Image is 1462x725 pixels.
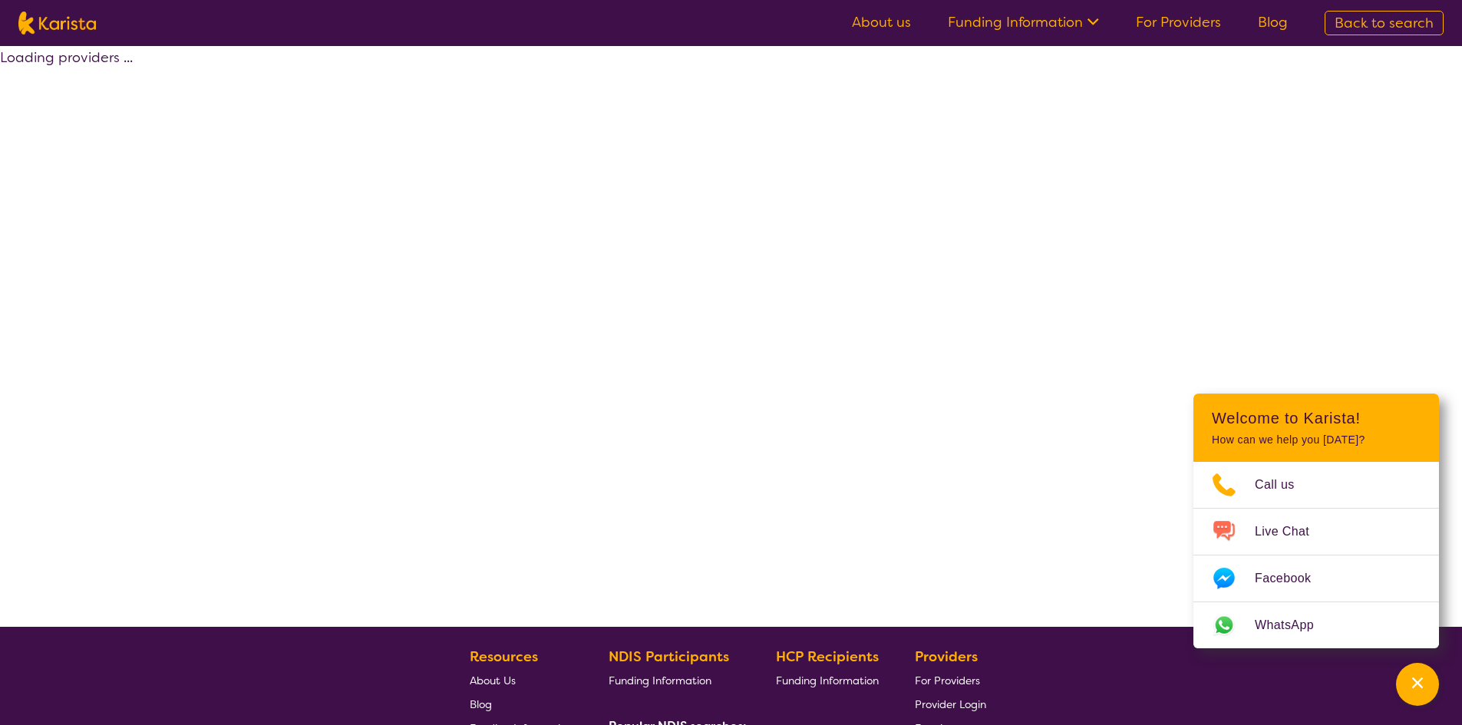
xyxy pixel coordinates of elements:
a: Back to search [1325,11,1444,35]
span: Call us [1255,473,1313,496]
a: Funding Information [776,668,879,692]
a: Funding Information [948,13,1099,31]
div: Channel Menu [1193,394,1439,648]
a: For Providers [1136,13,1221,31]
a: Funding Information [609,668,741,692]
button: Channel Menu [1396,663,1439,706]
b: Resources [470,648,538,666]
a: Provider Login [915,692,986,716]
span: Facebook [1255,567,1329,590]
img: Karista logo [18,12,96,35]
a: Blog [1258,13,1288,31]
span: About Us [470,674,516,687]
span: Blog [470,697,492,711]
span: WhatsApp [1255,614,1332,637]
b: HCP Recipients [776,648,879,666]
span: Live Chat [1255,520,1328,543]
h2: Welcome to Karista! [1212,409,1421,427]
a: About us [852,13,911,31]
ul: Choose channel [1193,462,1439,648]
a: For Providers [915,668,986,692]
p: How can we help you [DATE]? [1212,433,1421,447]
a: Blog [470,692,573,716]
b: NDIS Participants [609,648,729,666]
span: Funding Information [609,674,711,687]
span: Back to search [1335,14,1434,32]
span: Funding Information [776,674,879,687]
a: About Us [470,668,573,692]
a: Web link opens in a new tab. [1193,602,1439,648]
b: Providers [915,648,978,666]
span: Provider Login [915,697,986,711]
span: For Providers [915,674,980,687]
